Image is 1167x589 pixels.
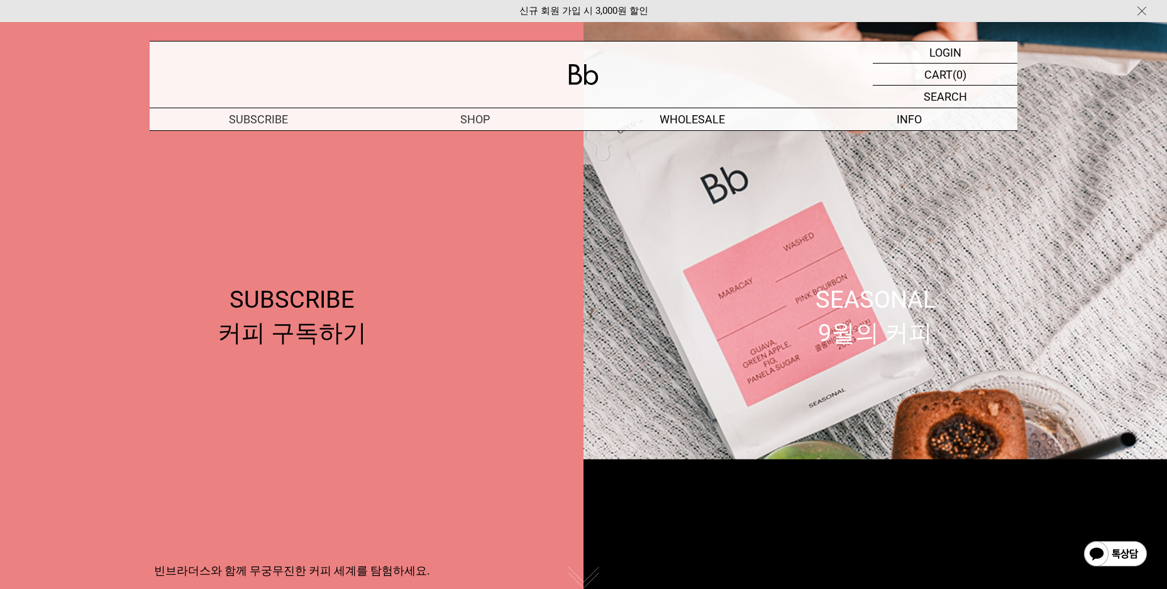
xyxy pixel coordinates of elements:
[927,42,963,63] p: LOGIN
[150,108,367,130] a: SUBSCRIBE
[583,108,800,130] p: WHOLESALE
[800,108,1017,130] p: INFO
[568,64,599,85] img: 로고
[524,6,643,17] a: 신규 회원 가입 시 3,000원 할인
[953,64,966,85] p: (0)
[873,64,1017,86] a: CART (0)
[1083,540,1148,570] img: 카카오톡 채널 1:1 채팅 버튼
[873,42,1017,64] a: LOGIN
[812,283,939,350] div: SEASONAL 9월의 커피
[367,108,583,130] a: SHOP
[922,86,968,108] p: SEARCH
[227,283,357,350] div: SUBSCRIBE 커피 구독하기
[924,64,953,85] p: CART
